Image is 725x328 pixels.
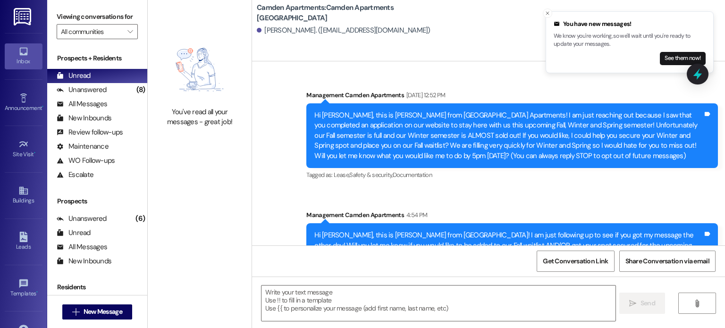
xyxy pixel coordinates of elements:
span: Lease , [334,171,349,179]
div: Unanswered [57,85,107,95]
div: New Inbounds [57,113,111,123]
label: Viewing conversations for [57,9,138,24]
span: • [36,289,38,295]
button: See them now! [660,52,706,65]
a: Leads [5,229,42,254]
div: Prospects + Residents [47,53,147,63]
div: Hi [PERSON_NAME], this is [PERSON_NAME] from [GEOGRAPHIC_DATA]! I am just following up to see if ... [314,230,703,261]
button: Get Conversation Link [537,251,614,272]
div: Review follow-ups [57,127,123,137]
button: New Message [62,304,132,320]
input: All communities [61,24,123,39]
div: Tagged as: [306,168,718,182]
div: [PERSON_NAME]. ([EMAIL_ADDRESS][DOMAIN_NAME]) [257,25,430,35]
div: Prospects [47,196,147,206]
i:  [127,28,133,35]
a: Templates • [5,276,42,301]
span: • [34,150,35,156]
i:  [693,300,700,307]
div: New Inbounds [57,256,111,266]
div: Unread [57,228,91,238]
span: Safety & security , [349,171,392,179]
div: 4:54 PM [404,210,427,220]
div: You've read all your messages - great job! [158,107,241,127]
i:  [72,308,79,316]
span: New Message [84,307,122,317]
div: Maintenance [57,142,109,151]
div: Escalate [57,170,93,180]
a: Site Visit • [5,136,42,162]
div: Unread [57,71,91,81]
p: We know you're working, so we'll wait until you're ready to update your messages. [554,32,706,49]
div: All Messages [57,99,107,109]
span: Send [641,298,655,308]
div: All Messages [57,242,107,252]
div: (8) [134,83,147,97]
img: ResiDesk Logo [14,8,33,25]
span: Documentation [393,171,432,179]
div: (6) [133,211,147,226]
i:  [629,300,636,307]
div: Management Camden Apartments [306,90,718,103]
img: empty-state [158,37,241,102]
div: [DATE] 12:52 PM [404,90,445,100]
span: • [42,103,43,110]
a: Inbox [5,43,42,69]
div: Management Camden Apartments [306,210,718,223]
span: Get Conversation Link [543,256,608,266]
a: Buildings [5,183,42,208]
button: Send [619,293,665,314]
div: WO Follow-ups [57,156,115,166]
span: Share Conversation via email [625,256,709,266]
div: Residents [47,282,147,292]
button: Share Conversation via email [619,251,716,272]
div: You have new messages! [554,19,706,29]
button: Close toast [543,8,552,18]
div: Unanswered [57,214,107,224]
b: Camden Apartments: Camden Apartments [GEOGRAPHIC_DATA] [257,3,446,23]
div: Hi [PERSON_NAME], this is [PERSON_NAME] from [GEOGRAPHIC_DATA] Apartments! I am just reaching out... [314,110,703,161]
